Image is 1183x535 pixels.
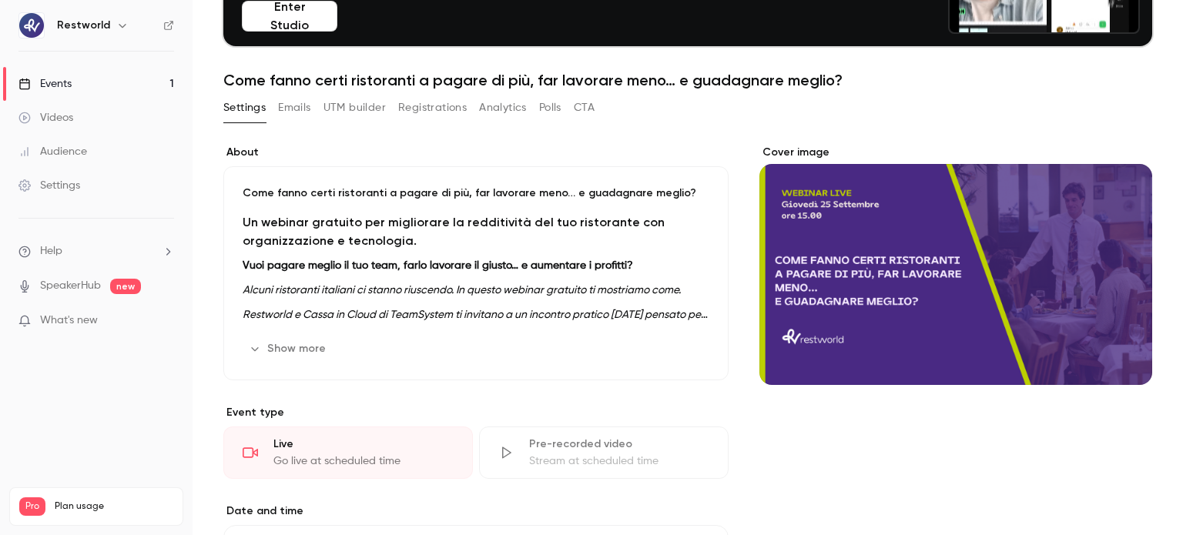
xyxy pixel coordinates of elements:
p: Event type [223,405,729,420]
button: Show more [243,336,335,361]
span: new [110,279,141,294]
iframe: Noticeable Trigger [156,314,174,328]
h2: Un webinar gratuito per migliorare la redditività del tuo ristorante con organizzazione e tecnolo... [243,213,709,250]
img: Restworld [19,13,44,38]
button: Polls [539,95,561,120]
em: Alcuni ristoranti italiani ci stanno riuscendo. In questo webinar gratuito ti mostriamo come. [243,285,681,296]
button: Emails [278,95,310,120]
div: Go live at scheduled time [273,453,454,469]
div: Settings [18,178,80,193]
p: Come fanno certi ristoranti a pagare di più, far lavorare meno… e guadagnare meglio? [243,186,709,201]
span: Help [40,243,62,259]
em: Restworld e Cassa in Cloud di TeamSystem ti invitano a un incontro pratico [DATE] pensato per imp... [243,309,708,357]
li: help-dropdown-opener [18,243,174,259]
div: Live [273,436,454,452]
button: Analytics [479,95,527,120]
div: Videos [18,110,73,125]
span: Pro [19,497,45,516]
div: Pre-recorded video [529,436,709,452]
span: Plan usage [55,500,173,513]
section: Cover image [759,145,1152,385]
button: Enter Studio [242,1,337,32]
a: SpeakerHub [40,278,101,294]
button: Registrations [398,95,467,120]
div: Events [18,76,72,92]
span: What's new [40,313,98,329]
button: CTA [574,95,595,120]
div: LiveGo live at scheduled time [223,426,473,479]
button: Settings [223,95,266,120]
strong: Vuoi pagare meglio il tuo team, farlo lavorare il giusto… e aumentare i profitti? [243,260,633,271]
label: About [223,145,729,160]
label: Cover image [759,145,1152,160]
div: Stream at scheduled time [529,453,709,469]
div: Pre-recorded videoStream at scheduled time [479,426,729,479]
button: UTM builder [323,95,386,120]
label: Date and time [223,503,729,519]
h6: Restworld [57,18,110,33]
div: Audience [18,144,87,159]
h1: Come fanno certi ristoranti a pagare di più, far lavorare meno… e guadagnare meglio? [223,71,1152,89]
